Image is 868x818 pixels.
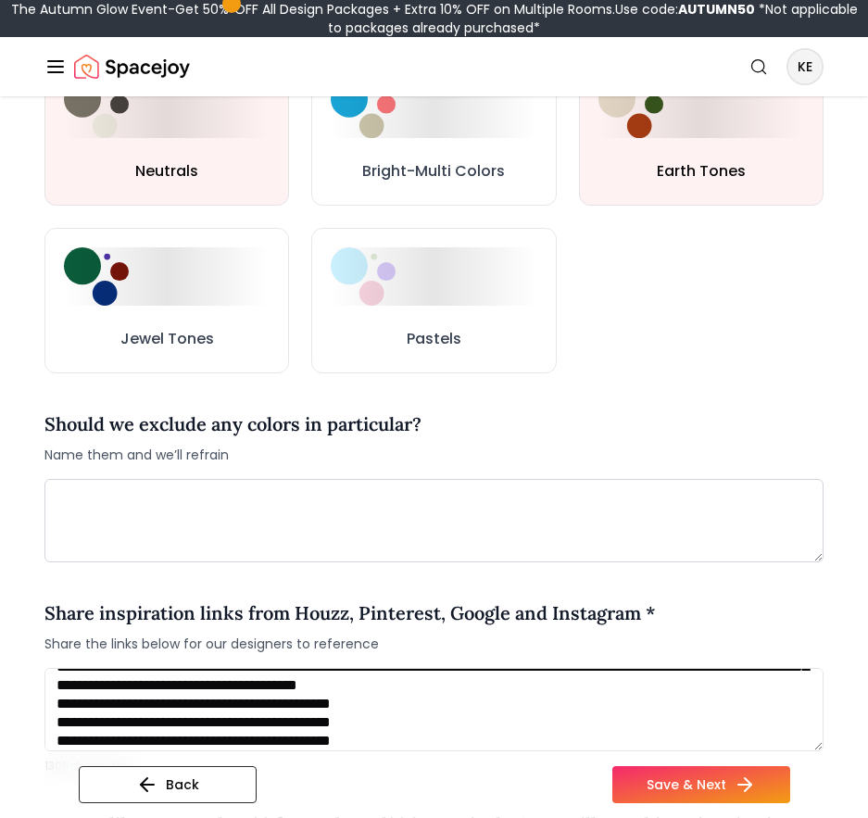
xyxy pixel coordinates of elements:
button: KE [786,48,824,85]
button: Bright-Multi ColorsBright-Multi Colors [311,61,556,207]
button: PastelsPastels [311,228,556,373]
img: Pastels [331,247,396,306]
h3: Jewel Tones [120,328,214,350]
button: Earth TonesEarth Tones [579,61,824,207]
img: Neutrals [64,81,129,139]
img: Spacejoy Logo [74,48,190,85]
a: Spacejoy [74,48,190,85]
span: Share the links below for our designers to reference [44,635,656,653]
nav: Global [44,37,824,96]
h4: Should we exclude any colors in particular? [44,410,421,438]
button: Save & Next [612,766,790,803]
img: Jewel Tones [64,247,129,306]
button: Jewel TonesJewel Tones [44,228,289,373]
h3: Neutrals [135,160,198,182]
h3: Bright-Multi Colors [362,160,505,182]
span: Name them and we’ll refrain [44,446,421,464]
h4: Share inspiration links from Houzz, Pinterest, Google and Instagram * [44,599,656,627]
img: Bright-Multi Colors [331,81,396,139]
h3: Earth Tones [657,160,746,182]
h3: Pastels [407,328,461,350]
img: Earth Tones [598,81,663,139]
button: Back [79,766,257,803]
span: KE [788,50,822,83]
button: NeutralsNeutrals [44,61,289,207]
